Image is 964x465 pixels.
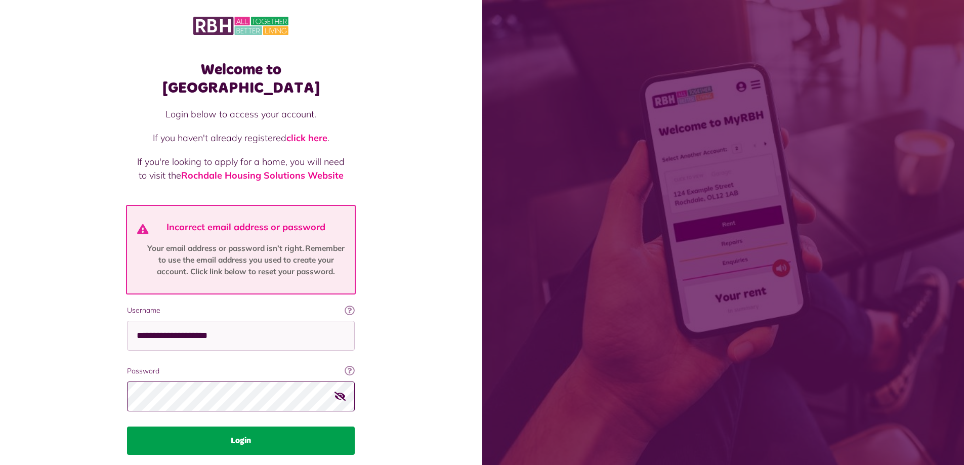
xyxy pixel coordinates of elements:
[286,132,327,144] a: click here
[137,131,345,145] p: If you haven't already registered .
[143,222,349,233] h4: Incorrect email address or password
[137,107,345,121] p: Login below to access your account.
[181,170,344,181] a: Rochdale Housing Solutions Website
[193,15,288,36] img: MyRBH
[127,366,355,376] label: Password
[127,427,355,455] button: Login
[143,243,349,278] p: Your email address or password isn’t right. Remember to use the email address you used to create ...
[127,305,355,316] label: Username
[127,61,355,97] h1: Welcome to [GEOGRAPHIC_DATA]
[137,155,345,182] p: If you're looking to apply for a home, you will need to visit the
